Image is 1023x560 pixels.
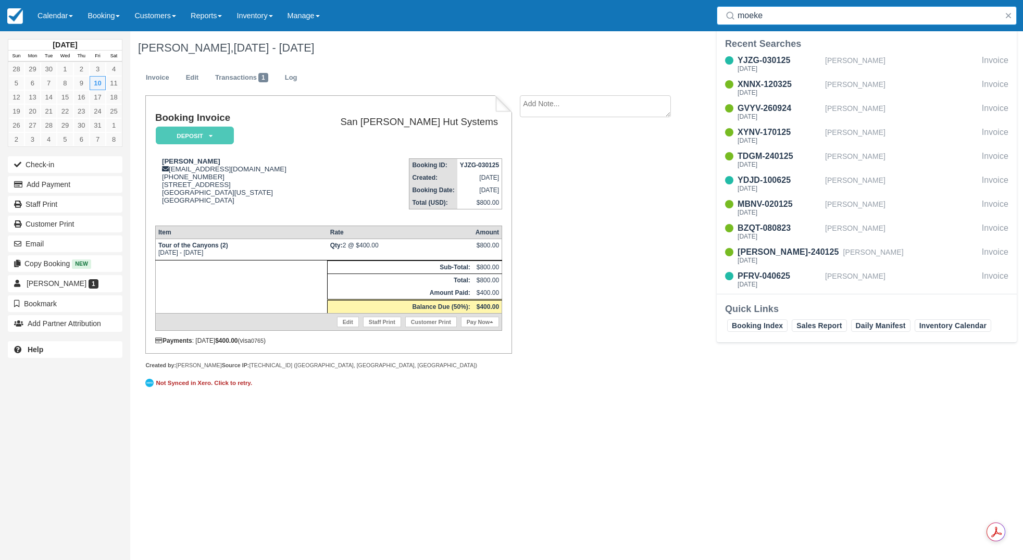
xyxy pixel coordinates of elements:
div: [DATE] [738,114,821,120]
em: Deposit [156,127,234,145]
strong: Payments [155,337,192,344]
strong: Qty [330,242,343,249]
div: [DATE] [738,185,821,192]
div: [PERSON_NAME] [825,198,978,218]
a: 8 [57,76,73,90]
a: Deposit [155,126,230,145]
a: 3 [24,132,41,146]
a: 17 [90,90,106,104]
a: Sales Report [792,319,846,332]
div: XNNX-120325 [738,78,821,91]
a: 7 [41,76,57,90]
th: Total (USD): [409,196,457,209]
a: Transactions1 [207,68,276,88]
a: 1 [106,118,122,132]
div: Invoice [982,102,1008,122]
a: 30 [73,118,90,132]
a: Customer Print [8,216,122,232]
div: TDGM-240125 [738,150,821,163]
div: MBNV-020125 [738,198,821,210]
div: [PERSON_NAME] [TECHNICAL_ID] ([GEOGRAPHIC_DATA], [GEOGRAPHIC_DATA], [GEOGRAPHIC_DATA]) [145,362,511,369]
div: Invoice [982,222,1008,242]
div: Invoice [982,150,1008,170]
div: Invoice [982,246,1008,266]
a: 1 [57,62,73,76]
div: PFRV-040625 [738,270,821,282]
strong: $400.00 [477,303,499,310]
th: Thu [73,51,90,62]
th: Wed [57,51,73,62]
div: [PERSON_NAME] [825,150,978,170]
div: XYNV-170125 [738,126,821,139]
button: Copy Booking New [8,255,122,272]
div: [PERSON_NAME] [825,222,978,242]
button: Check-in [8,156,122,173]
a: 28 [41,118,57,132]
th: Mon [24,51,41,62]
a: 31 [90,118,106,132]
h1: Booking Invoice [155,113,308,123]
div: BZQT-080823 [738,222,821,234]
div: GVYV-260924 [738,102,821,115]
strong: Created by: [145,362,176,368]
a: Help [8,341,122,358]
td: [DATE] [457,171,502,184]
th: Amount Paid: [328,287,473,300]
a: 21 [41,104,57,118]
th: Sub-Total: [328,260,473,273]
div: [DATE] [738,233,821,240]
td: $400.00 [473,287,502,300]
td: $800.00 [473,260,502,273]
input: Search ( / ) [738,6,1000,25]
a: 29 [24,62,41,76]
a: Invoice [138,68,177,88]
a: 8 [106,132,122,146]
th: Booking ID: [409,159,457,172]
div: [PERSON_NAME] [825,270,978,290]
a: Booking Index [727,319,788,332]
a: 3 [90,62,106,76]
button: Email [8,235,122,252]
div: [DATE] [738,281,821,288]
div: [PERSON_NAME] [825,78,978,98]
a: 5 [8,76,24,90]
a: 4 [106,62,122,76]
a: Not Synced in Xero. Click to retry. [145,377,255,389]
a: Daily Manifest [851,319,910,332]
strong: $400.00 [215,337,238,344]
td: 2 @ $400.00 [328,239,473,260]
a: 15 [57,90,73,104]
div: [DATE] [738,161,821,168]
a: [PERSON_NAME] 1 [8,275,122,292]
td: $800.00 [457,196,502,209]
a: 7 [90,132,106,146]
div: [PERSON_NAME]-240125 [738,246,839,258]
a: 30 [41,62,57,76]
a: 19 [8,104,24,118]
span: [DATE] - [DATE] [233,41,314,54]
button: Add Payment [8,176,122,193]
strong: [PERSON_NAME] [162,157,220,165]
th: Booking Date: [409,184,457,196]
a: 2 [8,132,24,146]
th: Rate [328,226,473,239]
a: 11 [106,76,122,90]
a: Customer Print [405,317,457,327]
div: [PERSON_NAME] [825,174,978,194]
button: Bookmark [8,295,122,312]
div: Invoice [982,270,1008,290]
a: 25 [106,104,122,118]
a: Staff Print [8,196,122,213]
a: 6 [73,132,90,146]
div: Invoice [982,174,1008,194]
a: Staff Print [363,317,401,327]
div: [DATE] [738,209,821,216]
div: [DATE] [738,90,821,96]
span: [PERSON_NAME] [27,279,86,288]
a: BZQT-080823[DATE][PERSON_NAME]Invoice [717,222,1017,242]
button: Add Partner Attribution [8,315,122,332]
div: Recent Searches [725,38,1008,50]
div: [EMAIL_ADDRESS][DOMAIN_NAME] [PHONE_NUMBER] [STREET_ADDRESS] [GEOGRAPHIC_DATA][US_STATE] [GEOGRAP... [155,157,308,217]
a: 20 [24,104,41,118]
div: $800.00 [476,242,499,257]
